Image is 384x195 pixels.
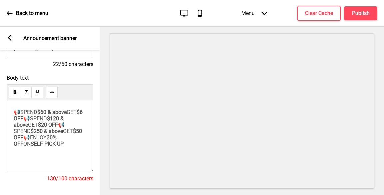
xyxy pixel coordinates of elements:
[67,109,77,115] span: GET
[47,175,93,182] span: 130/100 characters
[38,122,58,128] span: $20 OFF
[31,141,64,147] span: SELF PICK UP
[23,134,47,141] span: 📢ENJOY
[31,87,43,98] button: underline
[14,109,37,115] span: 📢SPEND
[31,128,63,134] span: $250 & above
[23,141,31,147] span: ON
[23,35,77,42] p: Announcement banner
[14,115,65,128] span: $120 & above
[7,4,48,22] a: Back to menu
[14,109,84,122] span: $6 OFF
[14,134,58,147] span: 30% OFF
[63,128,73,134] span: GET
[352,10,370,17] h4: Publish
[16,10,48,17] p: Back to menu
[14,122,65,134] span: 📢SPEND
[7,75,93,81] span: Body text
[7,61,93,68] h4: 22/50 characters
[37,109,67,115] span: $60 & above
[235,3,274,23] div: Menu
[344,6,377,20] button: Publish
[46,87,58,98] button: link
[305,10,333,17] h4: Clear Cache
[9,87,20,98] button: bold
[20,87,32,98] button: italic
[297,6,341,21] button: Clear Cache
[14,128,83,141] span: $50 OFF
[23,115,47,122] span: 📢SPEND
[28,122,38,128] span: GET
